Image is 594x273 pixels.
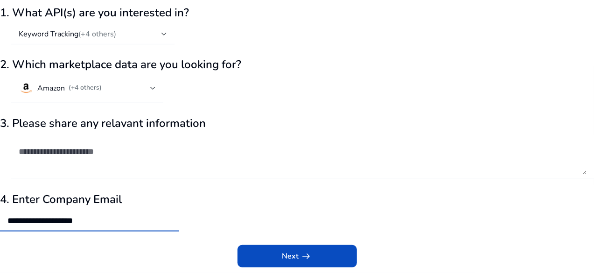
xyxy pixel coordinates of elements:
[69,83,102,92] span: (+4 others)
[282,251,312,262] span: Next
[78,29,116,39] span: (+4 others)
[301,251,312,262] span: arrow_right_alt
[37,84,65,93] h4: Amazon
[238,245,357,267] button: Nextarrow_right_alt
[19,81,34,96] img: amazon.svg
[19,29,116,39] h4: Keyword Tracking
